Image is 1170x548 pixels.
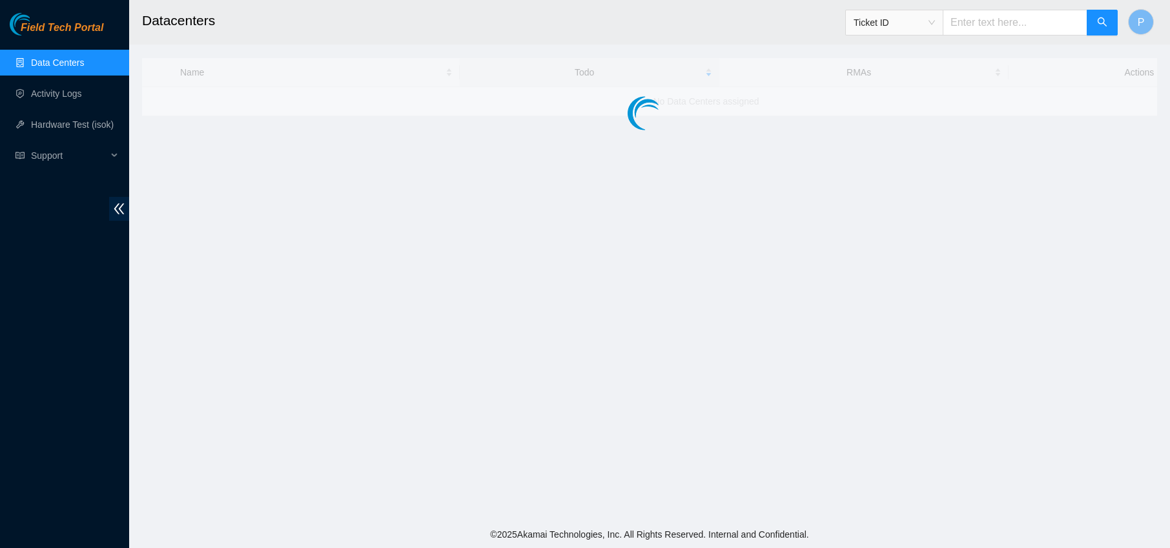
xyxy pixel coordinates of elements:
span: Field Tech Portal [21,22,103,34]
span: search [1097,17,1107,29]
span: P [1138,14,1145,30]
button: search [1087,10,1118,36]
span: Ticket ID [854,13,935,32]
footer: © 2025 Akamai Technologies, Inc. All Rights Reserved. Internal and Confidential. [129,521,1170,548]
button: P [1128,9,1154,35]
a: Activity Logs [31,88,82,99]
span: read [15,151,25,160]
a: Akamai TechnologiesField Tech Portal [10,23,103,40]
span: double-left [109,197,129,221]
a: Hardware Test (isok) [31,119,114,130]
span: Support [31,143,107,168]
a: Data Centers [31,57,84,68]
img: Akamai Technologies [10,13,65,36]
input: Enter text here... [943,10,1087,36]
